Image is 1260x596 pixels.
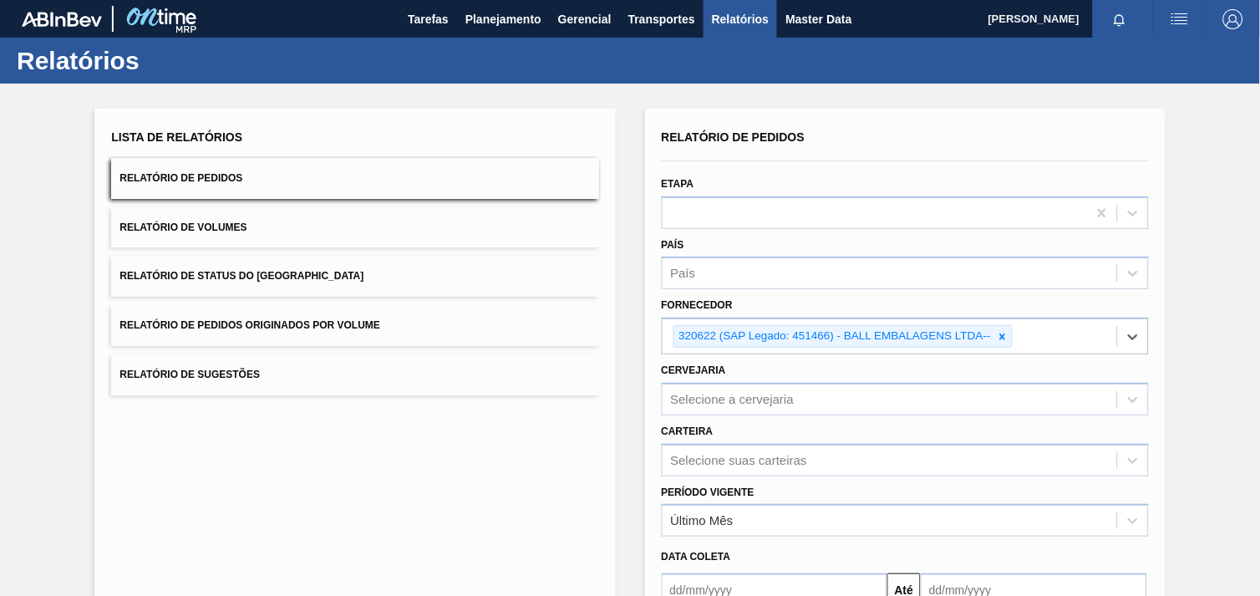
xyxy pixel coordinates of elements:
[17,51,313,70] h1: Relatórios
[662,178,694,190] label: Etapa
[662,425,714,437] label: Carteira
[785,9,851,29] span: Master Data
[662,486,754,498] label: Período Vigente
[662,130,805,144] span: Relatório de Pedidos
[111,256,598,297] button: Relatório de Status do [GEOGRAPHIC_DATA]
[111,354,598,395] button: Relatório de Sugestões
[671,453,807,467] div: Selecione suas carteiras
[674,326,993,347] div: 320622 (SAP Legado: 451466) - BALL EMBALAGENS LTDA--
[558,9,612,29] span: Gerencial
[111,207,598,248] button: Relatório de Volumes
[111,305,598,346] button: Relatório de Pedidos Originados por Volume
[119,270,363,282] span: Relatório de Status do [GEOGRAPHIC_DATA]
[712,9,769,29] span: Relatórios
[408,9,449,29] span: Tarefas
[662,364,726,376] label: Cervejaria
[671,514,734,528] div: Último Mês
[465,9,541,29] span: Planejamento
[1170,9,1190,29] img: userActions
[119,172,242,184] span: Relatório de Pedidos
[119,222,246,233] span: Relatório de Volumes
[1223,9,1243,29] img: Logout
[662,299,733,311] label: Fornecedor
[22,12,102,27] img: TNhmsLtSVTkK8tSr43FrP2fwEKptu5GPRR3wAAAABJRU5ErkJggg==
[671,392,795,406] div: Selecione a cervejaria
[671,267,696,281] div: País
[119,369,260,380] span: Relatório de Sugestões
[662,239,684,251] label: País
[111,130,242,144] span: Lista de Relatórios
[662,551,731,563] span: Data coleta
[111,158,598,199] button: Relatório de Pedidos
[1093,8,1146,31] button: Notificações
[628,9,695,29] span: Transportes
[119,319,380,331] span: Relatório de Pedidos Originados por Volume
